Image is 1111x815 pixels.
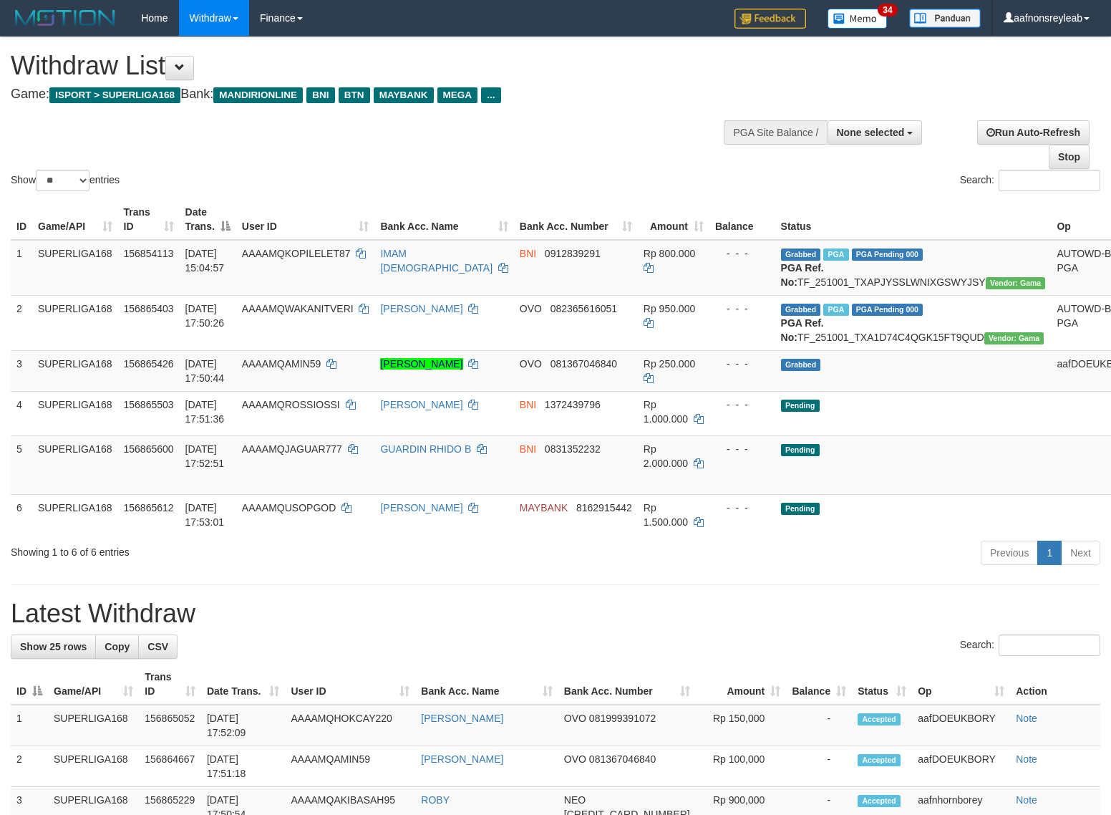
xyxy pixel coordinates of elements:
td: SUPERLIGA168 [32,350,118,391]
th: ID: activate to sort column descending [11,664,48,705]
span: PGA Pending [852,304,923,316]
th: Bank Acc. Name: activate to sort column ascending [415,664,558,705]
td: SUPERLIGA168 [32,435,118,494]
span: 156854113 [124,248,174,259]
a: [PERSON_NAME] [380,358,462,370]
td: 3 [11,350,32,391]
div: - - - [715,246,770,261]
span: AAAAMQWAKANITVERI [242,303,354,314]
a: Show 25 rows [11,635,96,659]
td: AAAAMQHOKCAY220 [285,705,415,746]
th: User ID: activate to sort column ascending [236,199,375,240]
th: Balance: activate to sort column ascending [786,664,852,705]
span: Rp 950.000 [644,303,695,314]
a: [PERSON_NAME] [421,713,503,724]
td: 156864667 [139,746,201,787]
td: Rp 150,000 [696,705,787,746]
label: Search: [960,635,1100,656]
td: aafDOEUKBORY [912,746,1010,787]
a: Note [1016,753,1037,765]
th: Game/API: activate to sort column ascending [32,199,118,240]
span: CSV [147,641,168,652]
span: 156865403 [124,303,174,314]
th: Bank Acc. Name: activate to sort column ascending [374,199,513,240]
th: Action [1010,664,1100,705]
th: Amount: activate to sort column ascending [638,199,709,240]
span: Pending [781,400,820,412]
span: [DATE] 17:51:36 [185,399,225,425]
a: Copy [95,635,139,659]
th: Trans ID: activate to sort column ascending [118,199,180,240]
th: Date Trans.: activate to sort column ascending [201,664,286,705]
span: Copy 8162915442 to clipboard [576,502,632,513]
th: Amount: activate to sort column ascending [696,664,787,705]
span: Marked by aafchhiseyha [823,249,848,261]
div: - - - [715,357,770,371]
span: Show 25 rows [20,641,87,652]
th: Bank Acc. Number: activate to sort column ascending [558,664,696,705]
span: BNI [520,443,536,455]
h1: Latest Withdraw [11,599,1100,628]
span: BNI [306,87,334,103]
span: OVO [564,713,586,724]
span: Copy 082365616051 to clipboard [550,303,617,314]
span: AAAAMQROSSIOSSI [242,399,340,410]
div: - - - [715,442,770,456]
td: AAAAMQAMIN59 [285,746,415,787]
span: AAAAMQKOPILELET87 [242,248,351,259]
span: 156865612 [124,502,174,513]
td: aafDOEUKBORY [912,705,1010,746]
td: SUPERLIGA168 [32,391,118,435]
label: Search: [960,170,1100,191]
span: Vendor URL: https://trx31.1velocity.biz [986,277,1046,289]
img: Button%20Memo.svg [828,9,888,29]
span: Accepted [858,713,901,725]
span: 34 [878,4,897,16]
span: Copy 081999391072 to clipboard [589,713,656,724]
span: AAAAMQUSOPGOD [242,502,336,513]
a: [PERSON_NAME] [421,753,503,765]
div: - - - [715,302,770,316]
span: Rp 1.000.000 [644,399,688,425]
th: Op: activate to sort column ascending [912,664,1010,705]
span: Copy 081367046840 to clipboard [550,358,617,370]
th: Status: activate to sort column ascending [852,664,912,705]
span: [DATE] 15:04:57 [185,248,225,274]
a: Next [1061,541,1100,565]
span: ISPORT > SUPERLIGA168 [49,87,180,103]
h1: Withdraw List [11,52,727,80]
span: NEO [564,794,586,806]
img: panduan.png [909,9,981,28]
span: MEGA [437,87,478,103]
span: Pending [781,444,820,456]
td: Rp 100,000 [696,746,787,787]
span: 156865600 [124,443,174,455]
th: User ID: activate to sort column ascending [285,664,415,705]
th: ID [11,199,32,240]
label: Show entries [11,170,120,191]
a: [PERSON_NAME] [380,303,462,314]
a: GUARDIN RHIDO B [380,443,471,455]
span: None selected [837,127,905,138]
a: CSV [138,635,178,659]
span: PGA Pending [852,249,923,261]
span: Copy 0912839291 to clipboard [545,248,601,259]
div: Showing 1 to 6 of 6 entries [11,539,452,559]
td: - [786,746,852,787]
b: PGA Ref. No: [781,262,824,288]
span: [DATE] 17:50:44 [185,358,225,384]
td: 6 [11,494,32,535]
span: [DATE] 17:53:01 [185,502,225,528]
th: Bank Acc. Number: activate to sort column ascending [514,199,638,240]
a: [PERSON_NAME] [380,502,462,513]
span: ... [481,87,500,103]
td: 1 [11,240,32,296]
span: MAYBANK [520,502,568,513]
th: Status [775,199,1052,240]
td: TF_251001_TXA1D74C4QGK15FT9QUD [775,295,1052,350]
img: MOTION_logo.png [11,7,120,29]
h4: Game: Bank: [11,87,727,102]
span: Marked by aafchhiseyha [823,304,848,316]
span: Grabbed [781,304,821,316]
span: 156865426 [124,358,174,370]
